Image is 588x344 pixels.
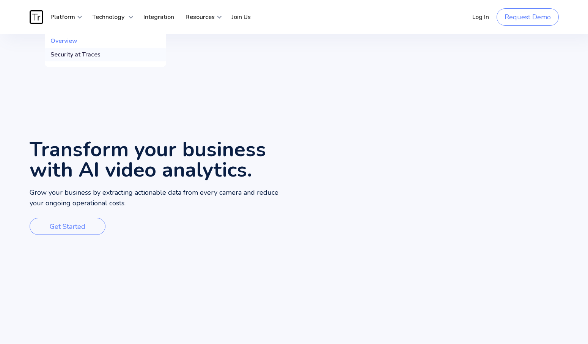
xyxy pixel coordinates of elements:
[45,6,83,28] div: Platform
[30,218,105,235] a: Get Started
[50,51,101,58] div: Security at Traces
[45,48,166,61] a: Security at Traces
[30,10,43,24] img: Traces Logo
[50,37,77,45] div: Overview
[30,188,294,209] p: Grow your business by extracting actionable data from every camera and reduce your ongoing operat...
[86,6,134,28] div: Technology
[45,28,166,67] nav: Platform
[186,13,215,21] strong: Resources
[92,13,124,21] strong: Technology
[226,6,256,28] a: Join Us
[180,6,222,28] div: Resources
[467,6,495,28] a: Log In
[50,13,75,21] strong: Platform
[45,34,166,48] a: Overview
[30,139,294,180] h1: Transform your business with AI video analytics.
[30,10,45,24] a: home
[138,6,180,28] a: Integration
[294,34,588,344] video: Your browser does not support the video tag.
[497,8,559,26] a: Request Demo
